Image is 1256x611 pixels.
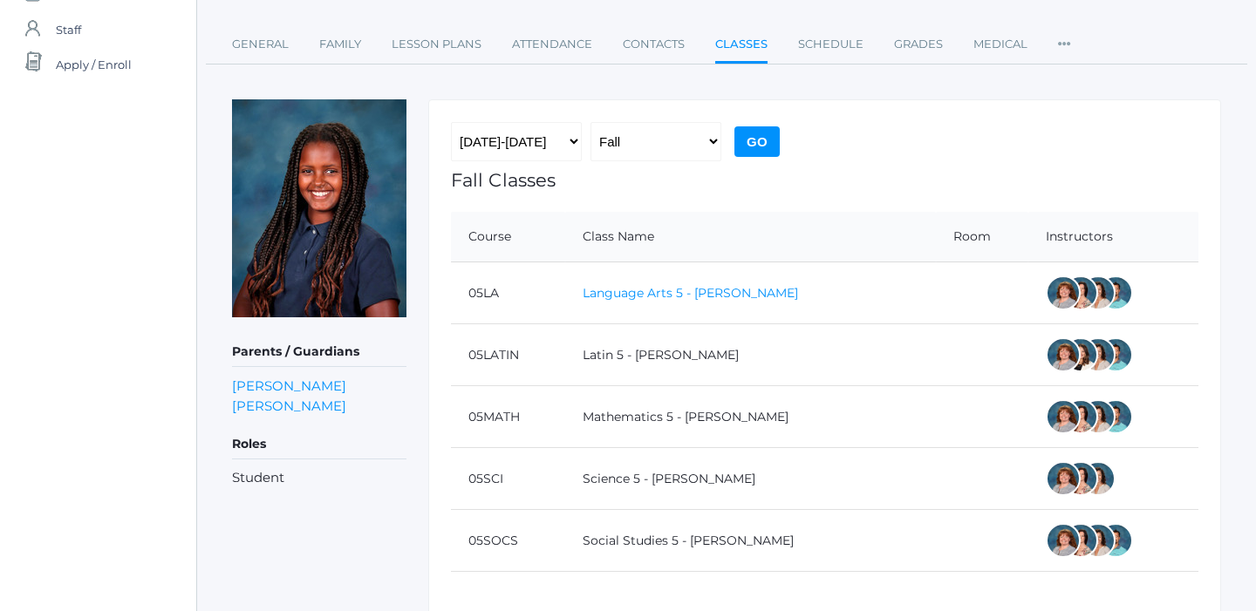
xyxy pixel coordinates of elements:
input: Go [734,126,780,157]
a: Grades [894,27,943,62]
h5: Roles [232,430,406,459]
a: Social Studies 5 - [PERSON_NAME] [583,533,794,548]
a: Attendance [512,27,592,62]
th: Class Name [565,212,936,262]
span: Apply / Enroll [56,47,132,82]
a: Schedule [798,27,863,62]
th: Instructors [1028,212,1198,262]
a: General [232,27,289,62]
div: Westen Taylor [1098,399,1133,434]
div: Cari Burke [1081,337,1116,372]
td: 05LA [451,262,565,324]
div: Rebecca Salazar [1063,523,1098,558]
div: Cari Burke [1081,523,1116,558]
div: Rebecca Salazar [1063,399,1098,434]
div: Westen Taylor [1098,337,1133,372]
a: Latin 5 - [PERSON_NAME] [583,347,739,363]
div: Sarah Bence [1046,275,1081,310]
div: Cari Burke [1081,275,1116,310]
a: Contacts [623,27,685,62]
div: Sarah Bence [1046,523,1081,558]
td: 05MATH [451,386,565,448]
a: [PERSON_NAME] [232,396,346,416]
a: Lesson Plans [392,27,481,62]
img: Norah Hosking [232,99,406,317]
a: Science 5 - [PERSON_NAME] [583,471,755,486]
li: Student [232,468,406,488]
td: 05SOCS [451,510,565,572]
div: Sarah Bence [1046,461,1081,496]
a: [PERSON_NAME] [232,376,346,396]
div: Rebecca Salazar [1063,461,1098,496]
div: Westen Taylor [1098,523,1133,558]
div: Cari Burke [1081,399,1116,434]
div: Westen Taylor [1098,275,1133,310]
a: Classes [715,27,768,64]
a: Family [319,27,361,62]
div: Cari Burke [1081,461,1116,496]
th: Room [936,212,1028,262]
a: Language Arts 5 - [PERSON_NAME] [583,285,798,301]
div: Sarah Bence [1046,337,1081,372]
td: 05SCI [451,448,565,510]
a: Medical [973,27,1027,62]
div: Rebecca Salazar [1063,275,1098,310]
th: Course [451,212,565,262]
h5: Parents / Guardians [232,337,406,367]
div: Sarah Bence [1046,399,1081,434]
span: Staff [56,12,81,47]
a: Mathematics 5 - [PERSON_NAME] [583,409,788,424]
h1: Fall Classes [451,170,1198,190]
td: 05LATIN [451,324,565,386]
div: Teresa Deutsch [1063,337,1098,372]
